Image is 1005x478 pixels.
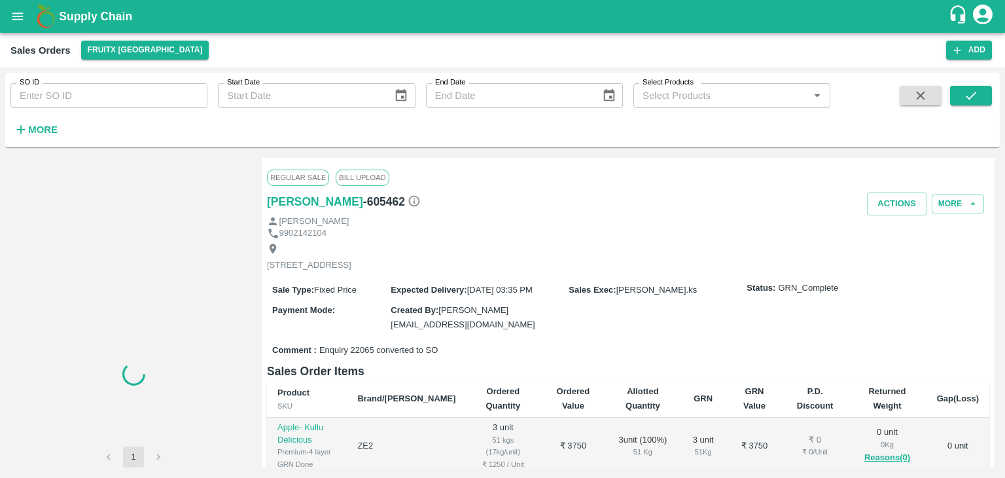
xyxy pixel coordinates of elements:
b: Supply Chain [59,10,132,23]
button: Reasons(0) [858,450,915,466]
span: Enquiry 22065 converted to SO [319,344,438,357]
button: Select DC [81,41,209,60]
div: Sales Orders [10,42,71,59]
label: Sales Exec : [569,285,616,295]
p: Apple- Kullu Delicious [277,422,336,446]
img: logo [33,3,59,29]
div: 51 kgs (17kg/unit) [477,434,529,458]
label: Status: [747,282,775,295]
div: Premium-4 layer [277,446,336,458]
span: Bill Upload [336,170,389,185]
td: 0 unit [926,418,989,475]
strong: More [28,124,58,135]
input: Select Products [637,87,805,104]
b: Product [277,388,309,397]
button: More [10,119,61,141]
div: ₹ 0 / Unit [792,446,838,458]
div: 51 Kg [617,446,669,458]
div: 3 unit [690,434,716,458]
label: SO ID [20,77,39,88]
b: Ordered Quantity [485,386,520,411]
b: GRN [694,394,713,403]
p: 9902142104 [279,227,326,240]
div: 3 unit ( 100 %) [617,434,669,458]
label: End Date [435,77,465,88]
td: ₹ 3750 [727,418,782,475]
button: Open [809,87,826,104]
div: 0 Kg [858,439,915,450]
label: Expected Delivery : [391,285,467,295]
button: Actions [867,193,926,215]
td: ₹ 3750 [540,418,607,475]
h6: Sales Order Items [267,362,989,380]
button: page 1 [123,447,144,468]
span: Regular Sale [267,170,329,185]
label: Comment : [272,344,317,357]
input: End Date [426,83,591,108]
h6: - 605462 [363,193,421,211]
td: ZE2 [347,418,466,475]
b: Gap(Loss) [937,394,979,403]
b: Allotted Quantity [626,386,660,411]
button: Choose date [597,83,622,108]
b: Returned Weight [868,386,906,411]
label: Select Products [643,77,694,88]
button: Choose date [389,83,414,108]
div: 0 unit [858,426,915,466]
span: GRN_Complete [778,282,838,295]
button: Add [946,41,992,60]
label: Payment Mode : [272,305,335,315]
p: [STREET_ADDRESS] [267,259,351,272]
a: Supply Chain [59,7,948,26]
div: GRN Done [277,458,336,470]
p: [PERSON_NAME] [279,215,349,228]
nav: pagination navigation [96,447,171,468]
div: account of current user [971,3,995,30]
a: [PERSON_NAME] [267,193,363,211]
span: [PERSON_NAME].ks [616,285,697,295]
input: Start Date [218,83,383,108]
label: Sale Type : [272,285,314,295]
div: SKU [277,400,336,412]
div: customer-support [948,5,971,28]
td: 3 unit [467,418,540,475]
b: Brand/[PERSON_NAME] [357,394,455,403]
button: More [932,194,984,213]
span: Fixed Price [314,285,357,295]
label: Start Date [227,77,260,88]
button: open drawer [3,1,33,31]
input: Enter SO ID [10,83,207,108]
div: 51 Kg [690,446,716,458]
b: GRN Value [743,386,766,411]
b: P.D. Discount [797,386,834,411]
span: [DATE] 03:35 PM [467,285,533,295]
label: Created By : [391,305,438,315]
span: [PERSON_NAME][EMAIL_ADDRESS][DOMAIN_NAME] [391,305,535,329]
div: ₹ 0 [792,434,838,447]
div: ₹ 1250 / Unit [477,458,529,470]
b: Ordered Value [557,386,590,411]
